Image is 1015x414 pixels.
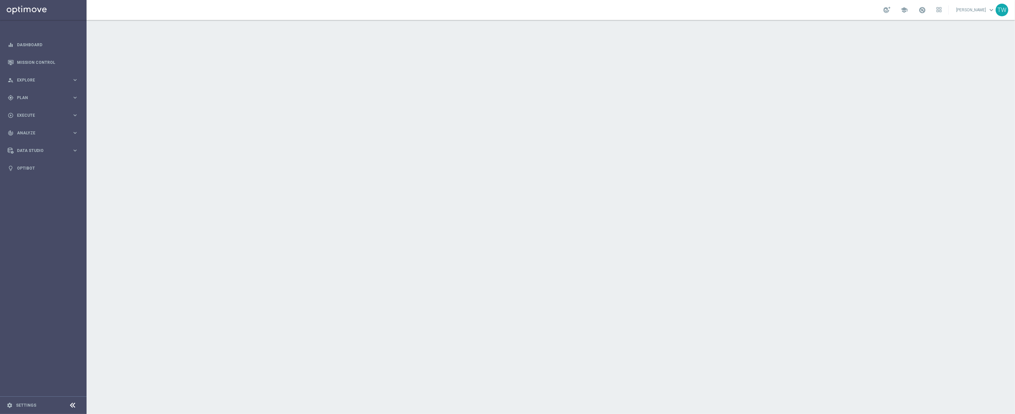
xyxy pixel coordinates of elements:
[8,148,72,154] div: Data Studio
[72,94,78,101] i: keyboard_arrow_right
[7,60,79,65] button: Mission Control
[8,36,78,54] div: Dashboard
[955,5,996,15] a: [PERSON_NAME]keyboard_arrow_down
[7,42,79,48] button: equalizer Dashboard
[7,402,13,408] i: settings
[7,130,79,136] button: track_changes Analyze keyboard_arrow_right
[72,130,78,136] i: keyboard_arrow_right
[17,78,72,82] span: Explore
[8,130,72,136] div: Analyze
[8,165,14,171] i: lightbulb
[72,77,78,83] i: keyboard_arrow_right
[8,42,14,48] i: equalizer
[8,77,14,83] i: person_search
[17,96,72,100] span: Plan
[8,54,78,71] div: Mission Control
[7,113,79,118] button: play_circle_outline Execute keyboard_arrow_right
[8,95,72,101] div: Plan
[8,130,14,136] i: track_changes
[72,147,78,154] i: keyboard_arrow_right
[8,112,14,118] i: play_circle_outline
[17,159,78,177] a: Optibot
[17,149,72,153] span: Data Studio
[72,112,78,118] i: keyboard_arrow_right
[7,148,79,153] button: Data Studio keyboard_arrow_right
[7,166,79,171] button: lightbulb Optibot
[8,77,72,83] div: Explore
[900,6,908,14] span: school
[16,403,36,407] a: Settings
[17,54,78,71] a: Mission Control
[8,112,72,118] div: Execute
[996,4,1008,16] div: TW
[988,6,995,14] span: keyboard_arrow_down
[7,95,79,100] button: gps_fixed Plan keyboard_arrow_right
[7,77,79,83] button: person_search Explore keyboard_arrow_right
[17,113,72,117] span: Execute
[8,95,14,101] i: gps_fixed
[17,36,78,54] a: Dashboard
[8,159,78,177] div: Optibot
[17,131,72,135] span: Analyze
